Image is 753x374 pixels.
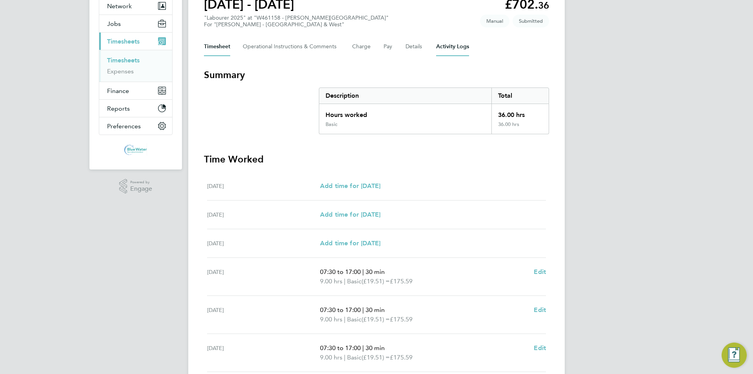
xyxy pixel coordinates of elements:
[204,153,549,166] h3: Time Worked
[406,37,424,56] button: Details
[320,306,361,314] span: 07:30 to 17:00
[390,277,413,285] span: £175.59
[319,88,549,134] div: Summary
[436,37,469,56] button: Activity Logs
[366,268,385,275] span: 30 min
[124,143,147,155] img: bluewaterwales-logo-retina.png
[320,354,342,361] span: 9.00 hrs
[362,344,364,352] span: |
[99,100,172,117] button: Reports
[491,88,549,104] div: Total
[366,306,385,314] span: 30 min
[204,69,549,81] h3: Summary
[207,239,320,248] div: [DATE]
[243,37,340,56] button: Operational Instructions & Comments
[320,344,361,352] span: 07:30 to 17:00
[119,179,153,194] a: Powered byEngage
[347,353,362,362] span: Basic
[534,268,546,275] span: Edit
[362,354,390,361] span: (£19.51) =
[207,267,320,286] div: [DATE]
[534,305,546,315] a: Edit
[99,33,172,50] button: Timesheets
[347,277,362,286] span: Basic
[534,267,546,277] a: Edit
[352,37,371,56] button: Charge
[107,87,129,95] span: Finance
[207,210,320,219] div: [DATE]
[320,210,380,219] a: Add time for [DATE]
[107,20,121,27] span: Jobs
[320,182,380,190] span: Add time for [DATE]
[320,277,342,285] span: 9.00 hrs
[107,68,134,75] a: Expenses
[320,316,342,323] span: 9.00 hrs
[319,104,491,121] div: Hours worked
[344,277,346,285] span: |
[344,354,346,361] span: |
[207,305,320,324] div: [DATE]
[326,121,337,128] div: Basic
[99,50,172,82] div: Timesheets
[99,82,172,99] button: Finance
[390,316,413,323] span: £175.59
[534,344,546,352] span: Edit
[513,15,549,27] span: This timesheet is Submitted.
[534,343,546,353] a: Edit
[320,211,380,218] span: Add time for [DATE]
[480,15,509,27] span: This timesheet was manually created.
[107,38,140,45] span: Timesheets
[362,277,390,285] span: (£19.51) =
[390,354,413,361] span: £175.59
[722,343,747,368] button: Engage Resource Center
[99,143,173,155] a: Go to home page
[320,181,380,191] a: Add time for [DATE]
[362,268,364,275] span: |
[534,306,546,314] span: Edit
[107,57,140,64] a: Timesheets
[130,179,152,186] span: Powered by
[204,37,230,56] button: Timesheet
[204,15,389,28] div: "Labourer 2025" at "W461158 - [PERSON_NAME][GEOGRAPHIC_DATA]"
[107,105,130,112] span: Reports
[204,21,389,28] div: For "[PERSON_NAME] - [GEOGRAPHIC_DATA] & West"
[491,104,549,121] div: 36.00 hrs
[130,186,152,192] span: Engage
[207,343,320,362] div: [DATE]
[99,117,172,135] button: Preferences
[107,2,132,10] span: Network
[320,268,361,275] span: 07:30 to 17:00
[319,88,491,104] div: Description
[366,344,385,352] span: 30 min
[347,315,362,324] span: Basic
[320,239,380,248] a: Add time for [DATE]
[362,306,364,314] span: |
[320,239,380,247] span: Add time for [DATE]
[384,37,393,56] button: Pay
[362,316,390,323] span: (£19.51) =
[344,316,346,323] span: |
[107,122,141,130] span: Preferences
[99,15,172,32] button: Jobs
[491,121,549,134] div: 36.00 hrs
[207,181,320,191] div: [DATE]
